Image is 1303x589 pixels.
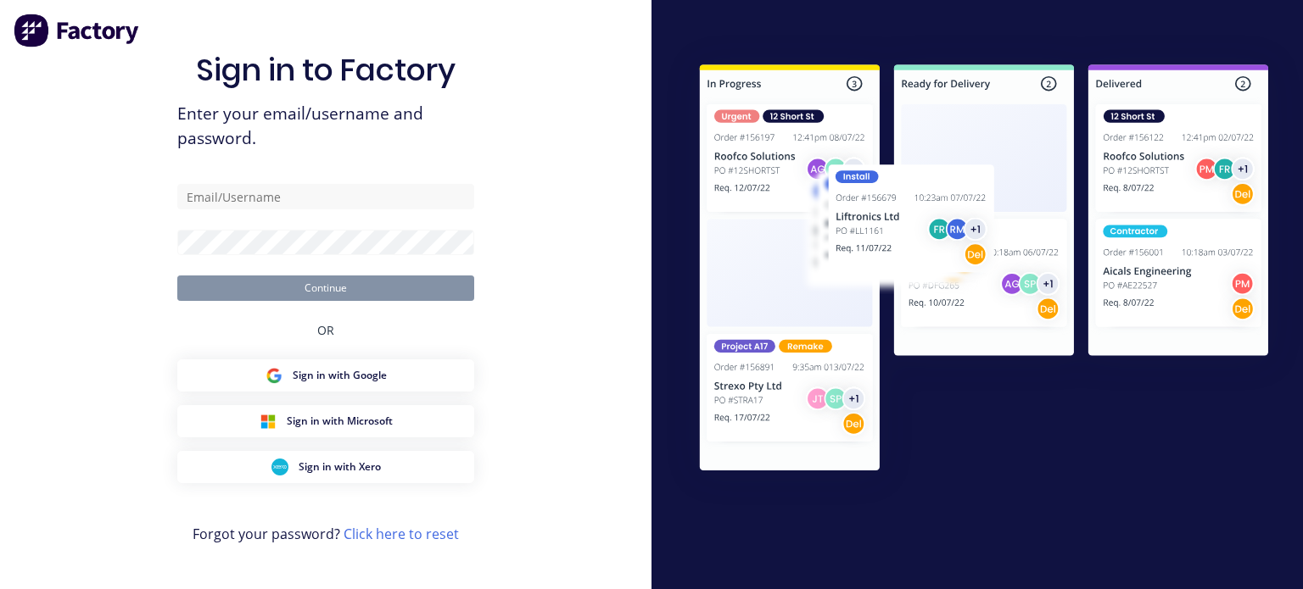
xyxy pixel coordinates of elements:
span: Sign in with Microsoft [287,414,393,429]
button: Google Sign inSign in with Google [177,359,474,392]
button: Xero Sign inSign in with Xero [177,451,474,483]
span: Sign in with Xero [299,459,381,475]
span: Sign in with Google [293,368,387,383]
img: Microsoft Sign in [260,413,277,430]
img: Xero Sign in [271,458,288,475]
img: Factory [14,14,141,47]
button: Microsoft Sign inSign in with Microsoft [177,405,474,437]
button: Continue [177,275,474,301]
a: Click here to reset [344,525,459,543]
span: Forgot your password? [193,524,459,544]
span: Enter your email/username and password. [177,102,474,151]
input: Email/Username [177,184,474,209]
div: OR [317,301,334,359]
img: Google Sign in [266,367,282,384]
h1: Sign in to Factory [196,52,456,88]
img: Sign in [665,33,1303,508]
